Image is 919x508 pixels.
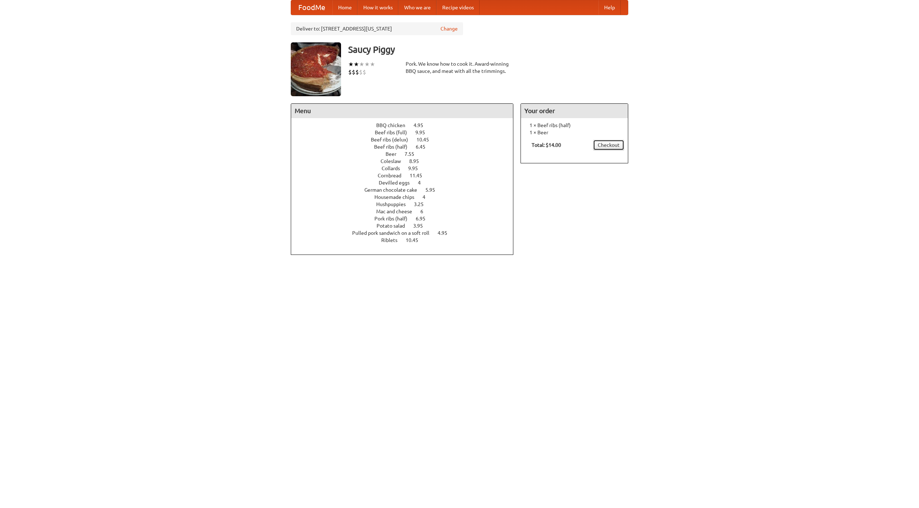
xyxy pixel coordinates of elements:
a: Cornbread 11.45 [378,173,435,178]
span: Beer [386,151,403,157]
span: 4.95 [438,230,454,236]
span: Collards [382,166,407,171]
a: Mac and cheese 6 [376,209,437,214]
h4: Your order [521,104,628,118]
a: Coleslaw 8.95 [381,158,432,164]
span: 3.95 [413,223,430,229]
a: Beef ribs (full) 9.95 [375,130,438,135]
h4: Menu [291,104,513,118]
a: Beer 7.55 [386,151,428,157]
a: Recipe videos [437,0,480,15]
span: Beef ribs (delux) [371,137,415,143]
li: 1 × Beef ribs (half) [524,122,624,129]
h3: Saucy Piggy [348,42,628,57]
li: $ [363,68,366,76]
span: Pork ribs (half) [374,216,415,222]
span: Housemade chips [374,194,421,200]
a: Who we are [398,0,437,15]
a: Checkout [593,140,624,150]
li: $ [352,68,355,76]
a: Riblets 10.45 [381,237,431,243]
span: 5.95 [425,187,442,193]
img: angular.jpg [291,42,341,96]
a: Home [332,0,358,15]
span: Pulled pork sandwich on a soft roll [352,230,437,236]
span: 4 [423,194,433,200]
a: BBQ chicken 4.95 [376,122,437,128]
span: 3.25 [414,201,431,207]
span: Riblets [381,237,405,243]
span: German chocolate cake [364,187,424,193]
span: 8.95 [409,158,426,164]
a: How it works [358,0,398,15]
span: Devilled eggs [379,180,417,186]
span: 10.45 [406,237,425,243]
span: Hushpuppies [376,201,413,207]
span: 11.45 [410,173,429,178]
li: $ [355,68,359,76]
a: Pork ribs (half) 6.95 [374,216,439,222]
span: 4 [418,180,428,186]
li: $ [348,68,352,76]
a: FoodMe [291,0,332,15]
li: $ [359,68,363,76]
li: ★ [348,60,354,68]
span: 6 [420,209,430,214]
a: Devilled eggs 4 [379,180,434,186]
span: 7.55 [405,151,421,157]
span: 4.95 [414,122,430,128]
span: 9.95 [408,166,425,171]
span: 10.45 [416,137,436,143]
span: 6.95 [416,216,433,222]
span: 9.95 [415,130,432,135]
li: ★ [359,60,364,68]
a: Potato salad 3.95 [377,223,436,229]
a: German chocolate cake 5.95 [364,187,448,193]
a: Pulled pork sandwich on a soft roll 4.95 [352,230,461,236]
b: Total: $14.00 [532,142,561,148]
a: Hushpuppies 3.25 [376,201,437,207]
a: Beef ribs (half) 6.45 [374,144,439,150]
span: Cornbread [378,173,409,178]
span: Mac and cheese [376,209,419,214]
span: Beef ribs (half) [374,144,415,150]
div: Pork. We know how to cook it. Award-winning BBQ sauce, and meat with all the trimmings. [406,60,513,75]
a: Change [440,25,458,32]
li: ★ [364,60,370,68]
li: 1 × Beer [524,129,624,136]
a: Housemade chips 4 [374,194,439,200]
span: Beef ribs (full) [375,130,414,135]
span: 6.45 [416,144,433,150]
span: BBQ chicken [376,122,412,128]
a: Beef ribs (delux) 10.45 [371,137,442,143]
div: Deliver to: [STREET_ADDRESS][US_STATE] [291,22,463,35]
li: ★ [354,60,359,68]
li: ★ [370,60,375,68]
a: Help [598,0,621,15]
span: Potato salad [377,223,412,229]
span: Coleslaw [381,158,408,164]
a: Collards 9.95 [382,166,431,171]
